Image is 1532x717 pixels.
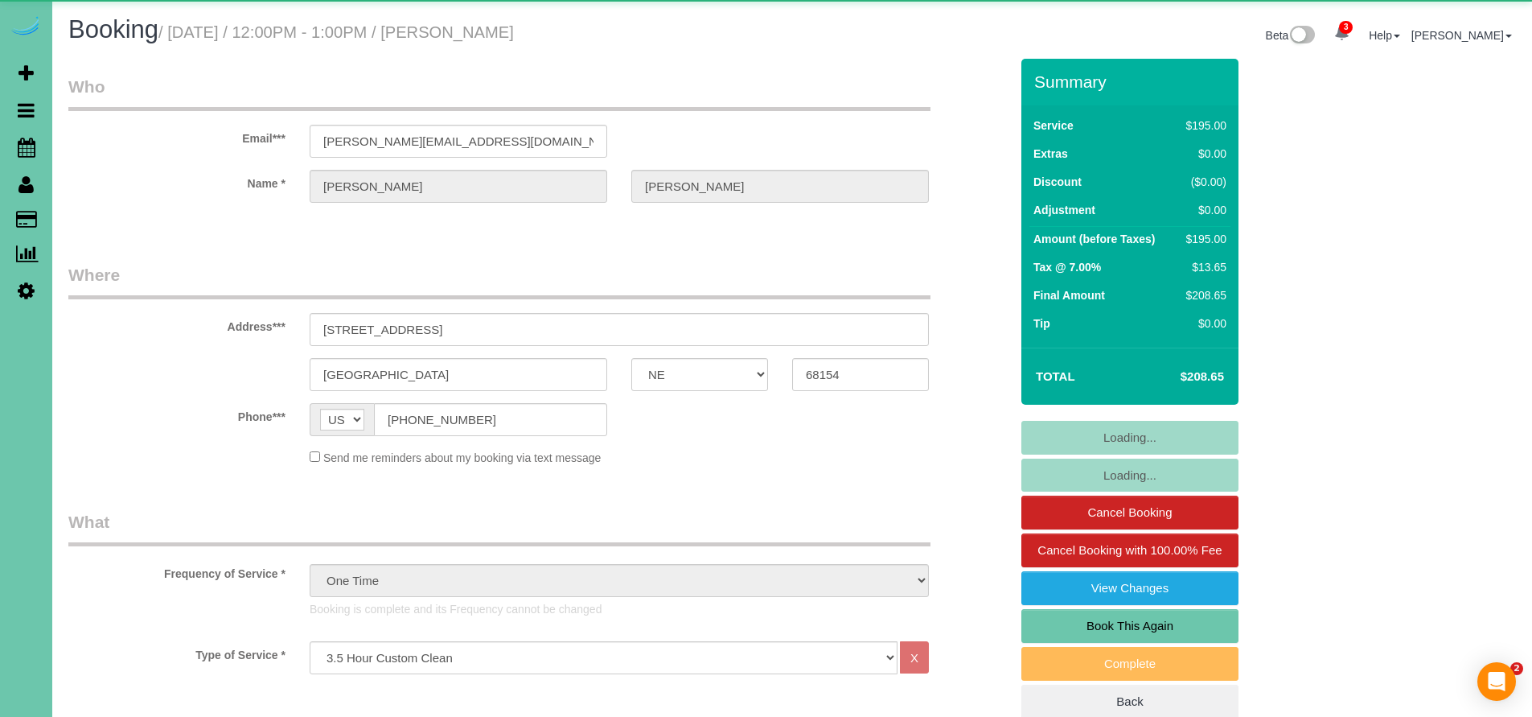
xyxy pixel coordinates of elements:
[1021,571,1238,605] a: View Changes
[1132,370,1224,384] h4: $208.65
[1266,29,1316,42] a: Beta
[1180,231,1226,247] div: $195.00
[1021,534,1238,567] a: Cancel Booking with 100.00% Fee
[1033,259,1101,275] label: Tax @ 7.00%
[1180,174,1226,190] div: ($0.00)
[68,15,158,43] span: Booking
[158,23,514,41] small: / [DATE] / 12:00PM - 1:00PM / [PERSON_NAME]
[1510,662,1523,675] span: 2
[68,510,930,546] legend: What
[1021,496,1238,530] a: Cancel Booking
[1477,662,1516,701] div: Open Intercom Messenger
[1033,117,1074,134] label: Service
[1037,543,1222,557] span: Cancel Booking with 100.00% Fee
[1180,146,1226,162] div: $0.00
[1021,609,1238,643] a: Book This Again
[1033,202,1095,218] label: Adjustment
[1034,72,1230,91] h3: Summary
[323,451,602,464] span: Send me reminders about my booking via text message
[1411,29,1512,42] a: [PERSON_NAME]
[56,641,298,663] label: Type of Service *
[1033,174,1082,190] label: Discount
[1180,259,1226,275] div: $13.65
[1180,117,1226,134] div: $195.00
[1033,287,1105,303] label: Final Amount
[310,601,929,617] p: Booking is complete and its Frequency cannot be changed
[68,75,930,111] legend: Who
[1036,369,1075,383] strong: Total
[1033,231,1155,247] label: Amount (before Taxes)
[1180,315,1226,332] div: $0.00
[68,263,930,299] legend: Where
[56,170,298,192] label: Name *
[1369,29,1400,42] a: Help
[1326,16,1357,52] a: 3
[1288,26,1315,47] img: New interface
[1339,21,1353,34] span: 3
[1033,315,1050,332] label: Tip
[56,560,298,582] label: Frequency of Service *
[10,16,42,39] img: Automaid Logo
[1180,287,1226,303] div: $208.65
[1180,202,1226,218] div: $0.00
[1033,146,1068,162] label: Extras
